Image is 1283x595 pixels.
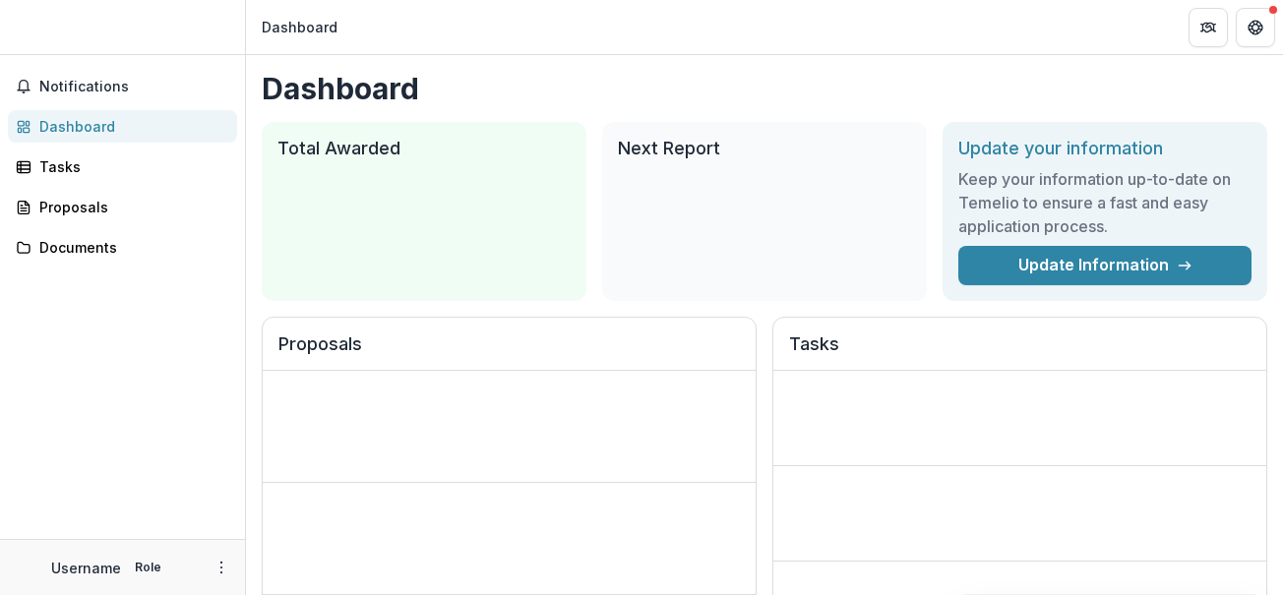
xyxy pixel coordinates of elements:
a: Tasks [8,150,237,183]
div: Dashboard [262,17,337,37]
button: Notifications [8,71,237,102]
button: Get Help [1236,8,1275,47]
div: Dashboard [39,116,221,137]
a: Proposals [8,191,237,223]
div: Documents [39,237,221,258]
div: Tasks [39,156,221,177]
button: More [210,556,233,579]
div: Proposals [39,197,221,217]
p: Username [51,558,121,578]
button: Partners [1189,8,1228,47]
nav: breadcrumb [254,13,345,41]
h2: Tasks [789,333,1251,371]
h2: Update your information [958,138,1252,159]
h2: Total Awarded [277,138,571,159]
h3: Keep your information up-to-date on Temelio to ensure a fast and easy application process. [958,167,1252,238]
span: Notifications [39,79,229,95]
p: Role [129,559,167,576]
a: Documents [8,231,237,264]
a: Update Information [958,246,1252,285]
h2: Proposals [278,333,740,371]
h2: Next Report [618,138,911,159]
h1: Dashboard [262,71,1267,106]
a: Dashboard [8,110,237,143]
